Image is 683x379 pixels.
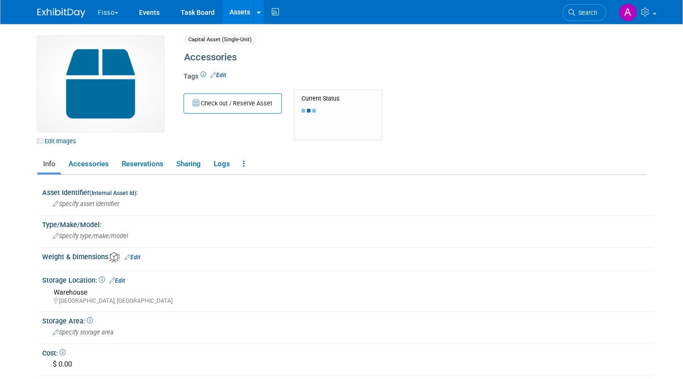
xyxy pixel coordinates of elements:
[42,273,653,286] div: Storage Location:
[42,185,653,197] div: Asset Identifier :
[116,156,169,172] a: Reservations
[54,288,87,296] span: Warehouse
[562,4,606,21] a: Search
[53,329,114,336] span: Specify storage area
[181,49,585,66] div: Accessories
[184,34,256,45] span: Capital Asset (Single-Unit)
[184,93,282,114] button: Check out / Reserve Asset
[208,156,235,172] a: Logs
[171,156,206,172] a: Sharing
[42,250,653,263] div: Weight & Dimensions
[42,218,653,230] div: Type/Make/Model:
[125,254,140,261] a: Edit
[109,252,120,263] img: Asset Weight and Dimensions
[42,317,93,325] span: Storage Area:
[210,72,226,79] a: Edit
[63,156,114,172] a: Accessories
[109,277,125,284] a: Edit
[37,8,85,18] img: ExhibitDay
[575,9,597,16] span: Search
[301,95,375,103] div: Current Status
[37,156,61,172] a: Info
[37,135,80,147] a: Edit Images
[90,190,136,196] small: (Internal Asset Id)
[301,109,316,113] img: loading...
[49,357,646,372] div: $ 0.00
[619,3,637,22] img: Art Stewart
[53,232,128,240] span: Specify type/make/model
[42,346,653,358] div: Cost:
[37,36,164,132] img: Capital-Asset-Icon-2.png
[53,200,119,207] span: Specify asset identifier
[54,297,646,305] div: [GEOGRAPHIC_DATA], [GEOGRAPHIC_DATA]
[184,71,585,88] div: Tags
